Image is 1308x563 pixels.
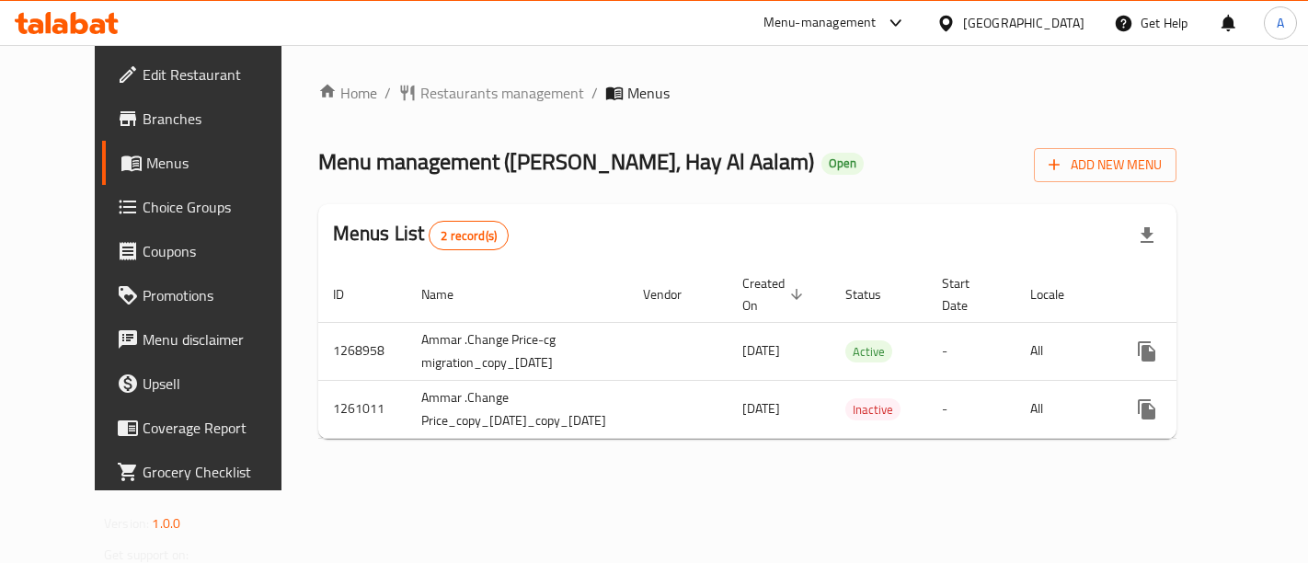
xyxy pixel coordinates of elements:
span: Vendor [643,283,706,305]
span: Name [421,283,477,305]
li: / [591,82,598,104]
div: Export file [1125,213,1169,258]
span: Upsell [143,373,298,395]
span: 1.0.0 [152,511,180,535]
button: more [1125,329,1169,373]
h2: Menus List [333,220,509,250]
div: Menu-management [763,12,877,34]
span: Inactive [845,399,901,420]
div: Inactive [845,398,901,420]
span: Menu disclaimer [143,328,298,350]
button: Change Status [1169,329,1213,373]
span: Menu management ( [PERSON_NAME], Hay Al Aalam ) [318,141,814,182]
span: Locale [1030,283,1088,305]
a: Coverage Report [102,406,313,450]
td: 1261011 [318,380,407,438]
span: Grocery Checklist [143,461,298,483]
a: Home [318,82,377,104]
span: Menus [146,152,298,174]
span: Created On [742,272,809,316]
td: Ammar .Change Price_copy_[DATE]_copy_[DATE] [407,380,628,438]
span: Choice Groups [143,196,298,218]
span: Open [821,155,864,171]
a: Grocery Checklist [102,450,313,494]
span: Version: [104,511,149,535]
div: Active [845,340,892,362]
a: Menu disclaimer [102,317,313,362]
a: Upsell [102,362,313,406]
span: [DATE] [742,339,780,362]
a: Promotions [102,273,313,317]
li: / [384,82,391,104]
button: Change Status [1169,387,1213,431]
a: Edit Restaurant [102,52,313,97]
a: Branches [102,97,313,141]
span: Menus [627,82,670,104]
span: Restaurants management [420,82,584,104]
span: 2 record(s) [430,227,508,245]
div: Total records count [429,221,509,250]
span: A [1277,13,1284,33]
a: Choice Groups [102,185,313,229]
div: Open [821,153,864,175]
span: Coverage Report [143,417,298,439]
div: [GEOGRAPHIC_DATA] [963,13,1084,33]
td: - [927,322,1015,380]
span: Edit Restaurant [143,63,298,86]
td: Ammar .Change Price-cg migration_copy_[DATE] [407,322,628,380]
button: Add New Menu [1034,148,1176,182]
td: All [1015,322,1110,380]
a: Restaurants management [398,82,584,104]
td: 1268958 [318,322,407,380]
span: Coupons [143,240,298,262]
button: more [1125,387,1169,431]
span: Promotions [143,284,298,306]
a: Coupons [102,229,313,273]
nav: breadcrumb [318,82,1176,104]
span: Status [845,283,905,305]
span: Add New Menu [1049,154,1162,177]
td: - [927,380,1015,438]
span: Active [845,341,892,362]
span: Start Date [942,272,993,316]
span: ID [333,283,368,305]
a: Menus [102,141,313,185]
td: All [1015,380,1110,438]
span: [DATE] [742,396,780,420]
span: Branches [143,108,298,130]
